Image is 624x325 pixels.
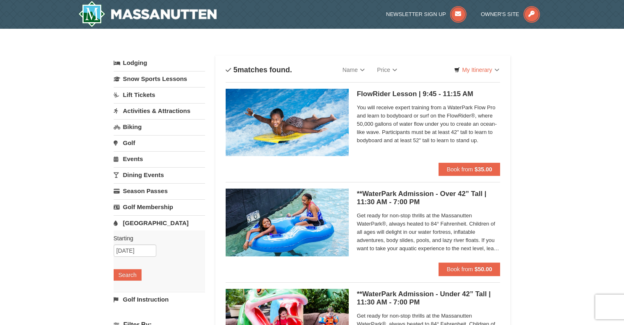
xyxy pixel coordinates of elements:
[114,215,205,230] a: [GEOGRAPHIC_DATA]
[114,167,205,182] a: Dining Events
[226,89,349,156] img: 6619917-216-363963c7.jpg
[357,212,501,253] span: Get ready for non-stop thrills at the Massanutten WaterPark®, always heated to 84° Fahrenheit. Ch...
[114,269,142,281] button: Search
[357,104,501,145] span: You will receive expert training from a WaterPark Flow Pro and learn to bodyboard or surf on the ...
[449,64,504,76] a: My Itinerary
[336,62,371,78] a: Name
[357,290,501,307] h5: **WaterPark Admission - Under 42” Tall | 11:30 AM - 7:00 PM
[447,166,473,173] span: Book from
[386,11,446,17] span: Newsletter Sign Up
[78,1,217,27] a: Massanutten Resort
[114,119,205,134] a: Biking
[439,263,501,276] button: Book from $50.00
[114,199,205,214] a: Golf Membership
[233,66,238,74] span: 5
[114,135,205,150] a: Golf
[114,103,205,118] a: Activities & Attractions
[481,11,540,17] a: Owner's Site
[475,266,492,272] strong: $50.00
[226,66,292,74] h4: matches found.
[357,190,501,206] h5: **WaterPark Admission - Over 42” Tall | 11:30 AM - 7:00 PM
[78,1,217,27] img: Massanutten Resort Logo
[447,266,473,272] span: Book from
[386,11,466,17] a: Newsletter Sign Up
[114,151,205,166] a: Events
[439,163,501,176] button: Book from $35.00
[114,71,205,86] a: Snow Sports Lessons
[114,292,205,307] a: Golf Instruction
[114,234,199,242] label: Starting
[481,11,519,17] span: Owner's Site
[371,62,403,78] a: Price
[357,90,501,98] h5: FlowRider Lesson | 9:45 - 11:15 AM
[475,166,492,173] strong: $35.00
[114,87,205,102] a: Lift Tickets
[114,183,205,198] a: Season Passes
[114,55,205,70] a: Lodging
[226,189,349,256] img: 6619917-720-80b70c28.jpg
